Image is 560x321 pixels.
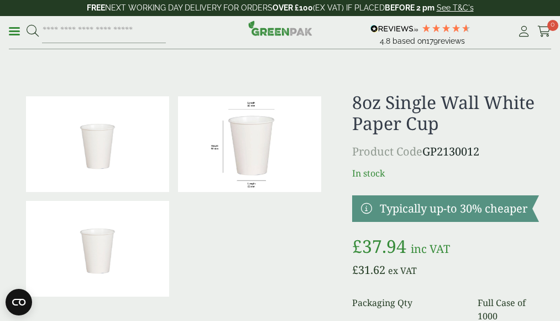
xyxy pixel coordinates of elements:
button: Open CMP widget [6,289,32,315]
img: 8oz Single Wall White Paper Cup 0 [26,96,169,192]
i: My Account [517,26,531,37]
strong: BEFORE 2 pm [385,3,435,12]
h1: 8oz Single Wall White Paper Cup [352,92,538,134]
img: GreenPak Supplies [248,20,312,36]
span: Product Code [352,144,422,159]
img: 8oz Single Wall White Paper Cup Full Case Of 0 [26,201,169,297]
a: 0 [537,23,551,40]
span: £ [352,262,358,277]
i: Cart [537,26,551,37]
p: In stock [352,167,538,180]
div: 4.78 Stars [421,23,471,33]
span: 179 [426,37,438,45]
a: See T&C's [437,3,474,12]
span: 0 [547,20,558,31]
strong: FREE [87,3,105,12]
span: 4.8 [380,37,392,45]
span: £ [352,234,362,258]
img: REVIEWS.io [370,25,418,33]
bdi: 31.62 [352,262,385,277]
bdi: 37.94 [352,234,406,258]
strong: OVER £100 [273,3,313,12]
p: GP2130012 [352,143,538,160]
span: Based on [392,37,426,45]
img: WhiteCup_8oz [178,96,321,192]
span: ex VAT [388,265,417,277]
span: inc VAT [411,241,450,256]
span: reviews [438,37,465,45]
